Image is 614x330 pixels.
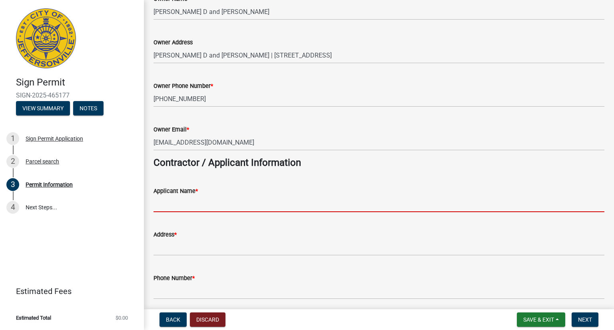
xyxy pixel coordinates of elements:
div: Parcel search [26,159,59,164]
div: Sign Permit Application [26,136,83,141]
button: Back [159,312,187,327]
button: Discard [190,312,225,327]
div: Permit Information [26,182,73,187]
span: $0.00 [116,315,128,320]
label: Owner Email [153,127,189,133]
a: Estimated Fees [6,283,131,299]
label: Owner Phone Number [153,83,213,89]
span: Save & Exit [523,316,554,323]
label: Owner Address [153,40,193,46]
label: Applicant Name [153,189,198,194]
button: Next [572,312,598,327]
span: Back [166,316,180,323]
span: SIGN-2025-465177 [16,91,128,99]
strong: Contractor / Applicant Information [153,157,301,168]
div: 4 [6,201,19,214]
div: 2 [6,155,19,168]
wm-modal-confirm: Summary [16,105,70,112]
span: Next [578,316,592,323]
div: 1 [6,132,19,145]
span: Estimated Total [16,315,51,320]
button: Save & Exit [517,312,565,327]
button: View Summary [16,101,70,115]
button: Notes [73,101,104,115]
wm-modal-confirm: Notes [73,105,104,112]
h4: Sign Permit [16,77,138,88]
img: City of Jeffersonville, Indiana [16,8,76,68]
div: 3 [6,178,19,191]
label: Address [153,232,177,238]
label: Phone Number [153,276,195,281]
